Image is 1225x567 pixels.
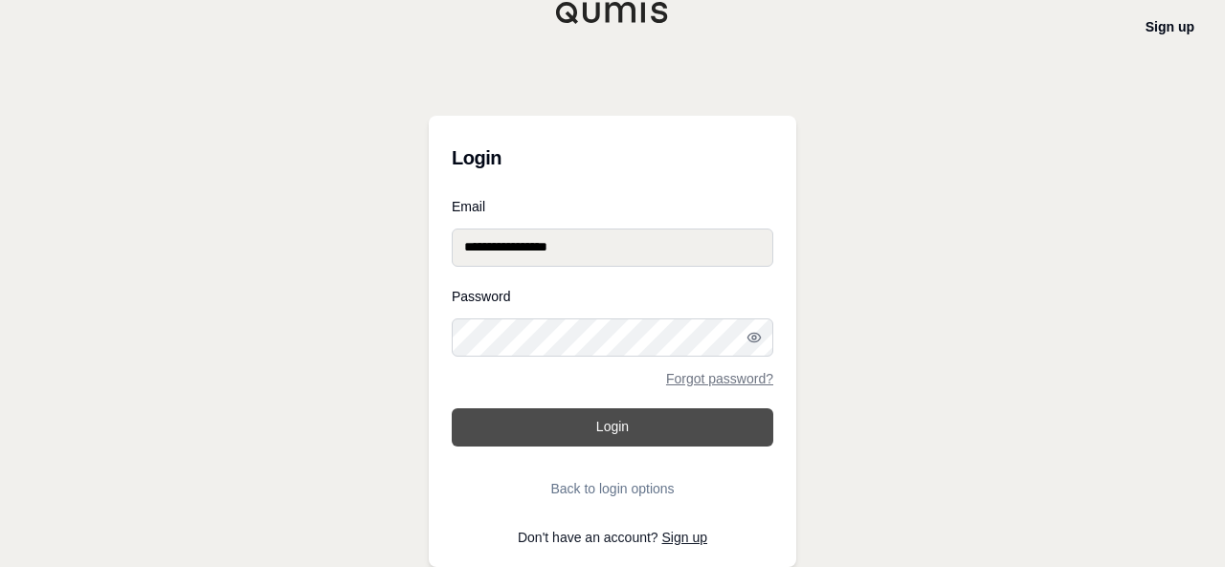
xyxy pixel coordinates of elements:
a: Sign up [662,530,707,545]
a: Forgot password? [666,372,773,385]
img: Qumis [555,1,670,24]
button: Login [452,408,773,447]
button: Back to login options [452,469,773,508]
label: Email [452,200,773,213]
h3: Login [452,139,773,177]
p: Don't have an account? [452,531,773,544]
a: Sign up [1146,19,1194,34]
label: Password [452,290,773,303]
